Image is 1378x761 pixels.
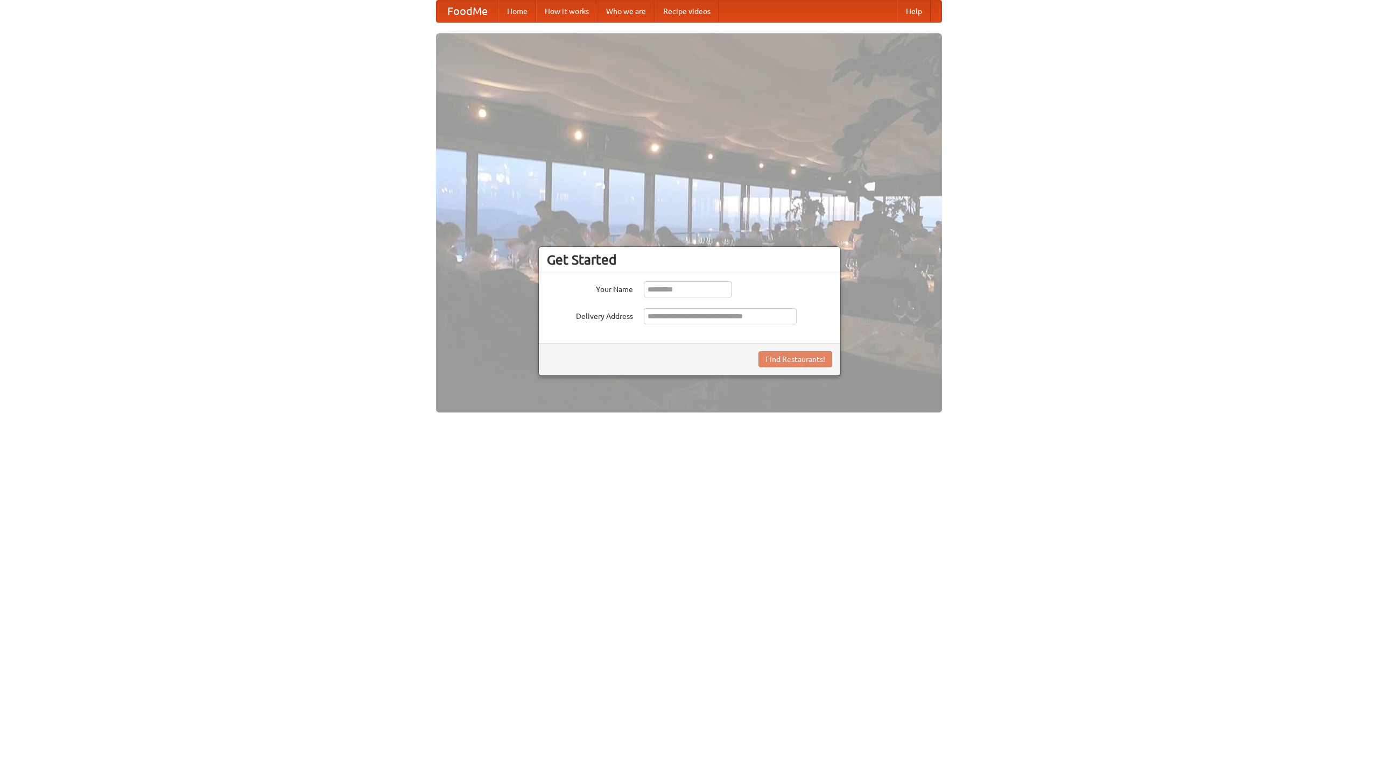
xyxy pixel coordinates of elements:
a: Home [498,1,536,22]
a: Help [897,1,931,22]
button: Find Restaurants! [758,351,832,367]
label: Your Name [547,281,633,295]
a: FoodMe [437,1,498,22]
a: Recipe videos [655,1,719,22]
label: Delivery Address [547,308,633,322]
a: How it works [536,1,597,22]
a: Who we are [597,1,655,22]
h3: Get Started [547,252,832,268]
